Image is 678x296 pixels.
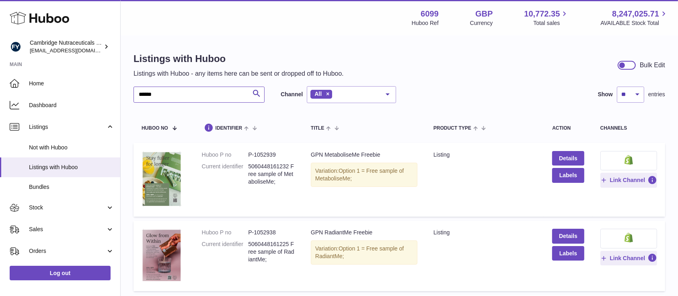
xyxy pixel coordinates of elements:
[30,47,118,54] span: [EMAIL_ADDRESS][DOMAIN_NAME]
[600,173,657,187] button: Link Channel
[612,8,659,19] span: 8,247,025.71
[625,155,633,165] img: shopify-small.png
[524,8,569,27] a: 10,772.35 Total sales
[29,101,114,109] span: Dashboard
[29,123,106,131] span: Listings
[598,91,613,98] label: Show
[434,229,536,236] div: listing
[202,229,249,236] dt: Huboo P no
[314,91,322,97] span: All
[311,126,324,131] span: title
[600,19,668,27] span: AVAILABLE Stock Total
[29,226,106,233] span: Sales
[248,240,295,263] dd: 5060448161225 Free sample of RadiantMe;
[625,233,633,242] img: shopify-small.png
[470,19,493,27] div: Currency
[29,183,114,191] span: Bundles
[640,61,665,70] div: Bulk Edit
[142,126,168,131] span: Huboo no
[552,151,584,166] a: Details
[648,91,665,98] span: entries
[30,39,102,54] div: Cambridge Nutraceuticals Ltd
[610,255,645,262] span: Link Channel
[600,8,668,27] a: 8,247,025.71 AVAILABLE Stock Total
[10,266,111,280] a: Log out
[552,246,584,261] button: Labels
[421,8,439,19] strong: 6099
[29,164,114,171] span: Listings with Huboo
[202,240,249,263] dt: Current identifier
[552,168,584,182] button: Labels
[552,229,584,243] a: Details
[600,251,657,265] button: Link Channel
[29,144,114,151] span: Not with Huboo
[142,229,182,281] img: GPN RadiantMe Freebie
[248,229,295,236] dd: P-1052938
[134,69,344,78] p: Listings with Huboo - any items here can be sent or dropped off to Huboo.
[552,126,584,131] div: action
[315,245,404,259] span: Option 1 = Free sample of RadiantMe;
[248,163,295,186] dd: 5060448161232 Free sample of MetaboliseMe;
[134,52,344,65] h1: Listings with Huboo
[142,151,182,207] img: GPN MetaboliseMe Freebie
[311,163,417,187] div: Variation:
[281,91,303,98] label: Channel
[524,8,560,19] span: 10,772.35
[311,151,417,159] div: GPN MetaboliseMe Freebie
[610,176,645,184] span: Link Channel
[533,19,569,27] span: Total sales
[248,151,295,159] dd: P-1052939
[600,126,657,131] div: channels
[311,240,417,265] div: Variation:
[29,80,114,87] span: Home
[412,19,439,27] div: Huboo Ref
[10,41,22,53] img: internalAdmin-6099@internal.huboo.com
[29,204,106,211] span: Stock
[434,151,536,159] div: listing
[216,126,242,131] span: identifier
[311,229,417,236] div: GPN RadiantMe Freebie
[202,151,249,159] dt: Huboo P no
[202,163,249,186] dt: Current identifier
[475,8,493,19] strong: GBP
[29,247,106,255] span: Orders
[434,126,471,131] span: Product Type
[315,168,404,182] span: Option 1 = Free sample of MetaboliseMe;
